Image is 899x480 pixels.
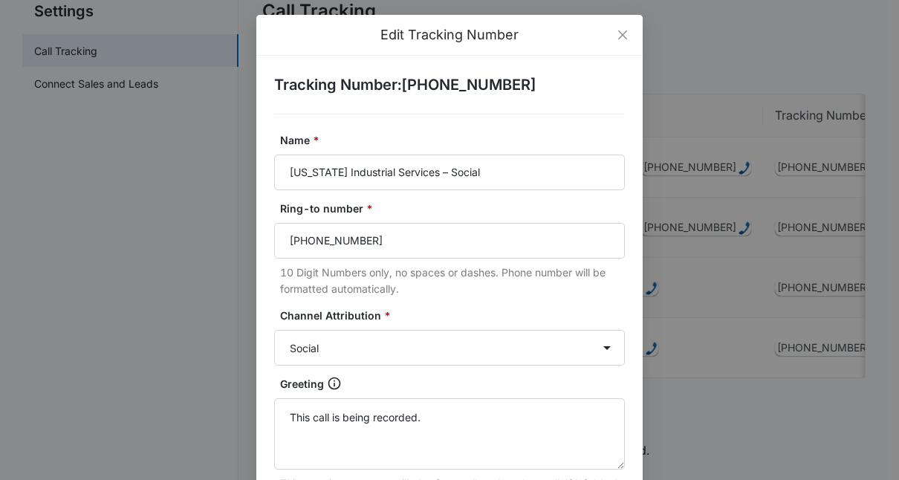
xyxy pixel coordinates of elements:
p: Greeting [280,376,324,392]
div: Edit Tracking Number [274,27,625,43]
h2: Tracking Number : [PHONE_NUMBER] [274,74,625,96]
label: Channel Attribution [280,308,631,324]
p: 10 Digit Numbers only, no spaces or dashes. Phone number will be formatted automatically. [280,265,625,297]
label: Name [280,132,631,149]
label: Ring-to number [280,201,631,217]
button: Close [603,15,643,55]
span: close [617,29,629,41]
textarea: This call is being recorded. [274,398,625,470]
